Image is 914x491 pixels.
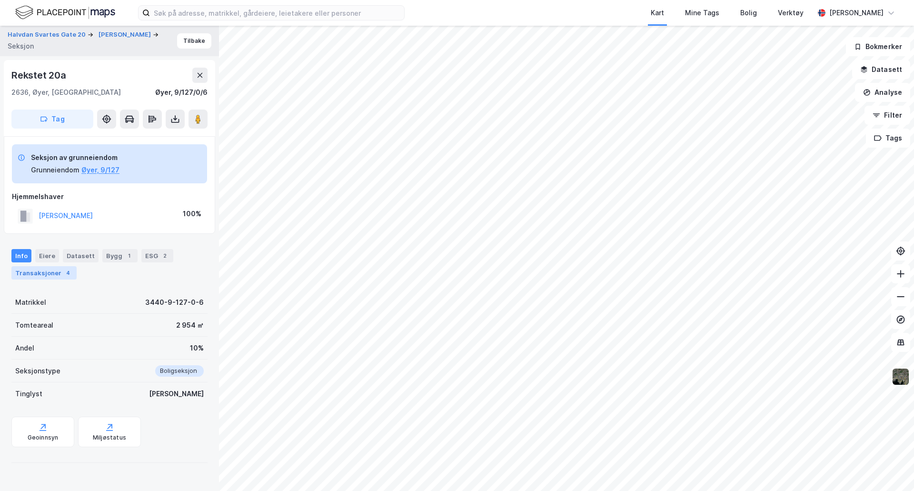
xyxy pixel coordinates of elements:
[15,4,115,21] img: logo.f888ab2527a4732fd821a326f86c7f29.svg
[15,365,60,377] div: Seksjonstype
[11,68,68,83] div: Rekstet 20a
[63,268,73,278] div: 4
[778,7,804,19] div: Verktøy
[829,7,884,19] div: [PERSON_NAME]
[31,164,79,176] div: Grunneiendom
[866,129,910,148] button: Tags
[8,40,34,52] div: Seksjon
[11,110,93,129] button: Tag
[28,434,59,441] div: Geoinnsyn
[846,37,910,56] button: Bokmerker
[11,87,121,98] div: 2636, Øyer, [GEOGRAPHIC_DATA]
[35,249,59,262] div: Eiere
[177,33,211,49] button: Tilbake
[11,266,77,280] div: Transaksjoner
[15,320,53,331] div: Tomteareal
[145,297,204,308] div: 3440-9-127-0-6
[190,342,204,354] div: 10%
[852,60,910,79] button: Datasett
[866,445,914,491] iframe: Chat Widget
[15,342,34,354] div: Andel
[102,249,138,262] div: Bygg
[99,30,153,40] button: [PERSON_NAME]
[866,445,914,491] div: Kontrollprogram for chat
[155,87,208,98] div: Øyer, 9/127/0/6
[15,297,46,308] div: Matrikkel
[15,388,42,400] div: Tinglyst
[93,434,126,441] div: Miljøstatus
[892,368,910,386] img: 9k=
[183,208,201,220] div: 100%
[740,7,757,19] div: Bolig
[149,388,204,400] div: [PERSON_NAME]
[124,251,134,261] div: 1
[141,249,173,262] div: ESG
[176,320,204,331] div: 2 954 ㎡
[81,164,119,176] button: Øyer, 9/127
[685,7,719,19] div: Mine Tags
[11,249,31,262] div: Info
[150,6,404,20] input: Søk på adresse, matrikkel, gårdeiere, leietakere eller personer
[31,152,119,163] div: Seksjon av grunneiendom
[63,249,99,262] div: Datasett
[864,106,910,125] button: Filter
[12,191,207,202] div: Hjemmelshaver
[651,7,664,19] div: Kart
[160,251,169,261] div: 2
[8,30,88,40] button: Halvdan Svartes Gate 20
[855,83,910,102] button: Analyse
